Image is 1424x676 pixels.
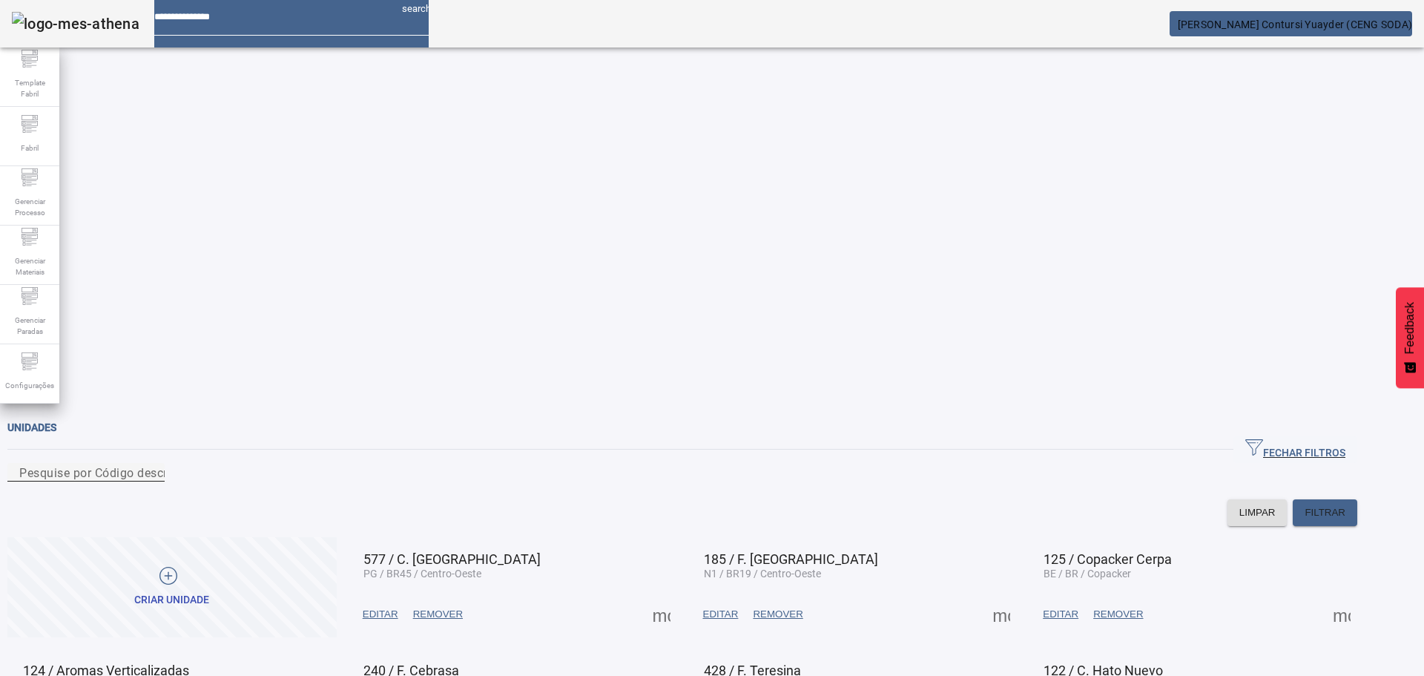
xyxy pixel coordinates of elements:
span: Configurações [1,375,59,396]
span: FECHAR FILTROS [1245,439,1345,461]
span: 185 / F. [GEOGRAPHIC_DATA] [704,551,878,567]
span: EDITAR [1043,607,1078,622]
button: EDITAR [696,601,746,628]
button: Feedback - Mostrar pesquisa [1396,287,1424,388]
button: FECHAR FILTROS [1233,436,1357,463]
span: Gerenciar Processo [7,191,52,223]
span: BE / BR / Copacker [1044,568,1131,580]
span: Gerenciar Materiais [7,251,52,282]
button: Mais [988,601,1015,628]
span: REMOVER [1093,607,1143,622]
span: 125 / Copacker Cerpa [1044,551,1172,567]
button: Criar unidade [7,537,337,637]
span: EDITAR [363,607,398,622]
span: Gerenciar Paradas [7,310,52,341]
span: Feedback [1403,302,1417,354]
span: Fabril [16,138,43,158]
button: EDITAR [355,601,406,628]
span: REMOVER [413,607,463,622]
span: LIMPAR [1239,505,1276,520]
span: Unidades [7,421,56,433]
span: PG / BR45 / Centro-Oeste [363,568,481,580]
span: [PERSON_NAME] Contursi Yuayder (CENG SODA) [1178,19,1413,30]
span: EDITAR [703,607,739,622]
button: LIMPAR [1227,499,1288,526]
span: N1 / BR19 / Centro-Oeste [704,568,821,580]
img: logo-mes-athena [12,12,139,36]
span: Template Fabril [7,73,52,104]
div: Criar unidade [134,593,209,608]
span: FILTRAR [1305,505,1345,520]
mat-label: Pesquise por Código descrição ou sigla [19,465,239,479]
button: Mais [1328,601,1355,628]
button: REMOVER [745,601,810,628]
span: REMOVER [753,607,802,622]
button: FILTRAR [1293,499,1357,526]
span: 577 / C. [GEOGRAPHIC_DATA] [363,551,541,567]
button: REMOVER [406,601,470,628]
button: EDITAR [1035,601,1086,628]
button: Mais [648,601,675,628]
button: REMOVER [1086,601,1150,628]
